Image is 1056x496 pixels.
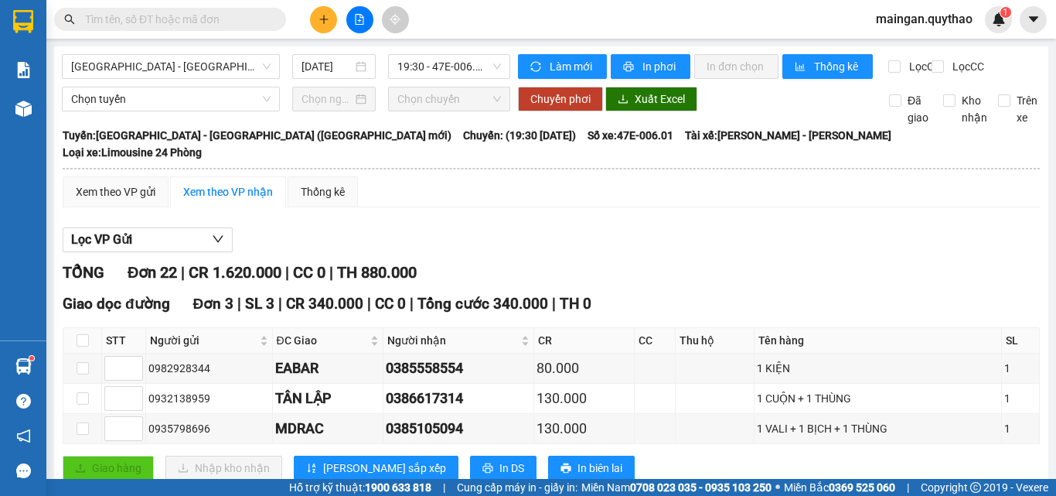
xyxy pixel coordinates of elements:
span: Số xe: 47E-006.01 [588,127,673,144]
span: | [907,479,909,496]
button: file-add [346,6,373,33]
span: file-add [354,14,365,25]
span: | [329,263,333,282]
div: Xem theo VP gửi [76,183,155,200]
span: Trên xe [1010,92,1044,126]
button: printerIn DS [470,456,537,481]
span: Lọc VP Gửi [71,230,132,249]
span: question-circle [16,394,31,409]
div: 0982928344 [148,360,270,377]
span: ⚪️ [775,484,780,491]
th: STT [102,328,146,354]
div: Xem theo VP nhận [183,183,273,200]
span: Đã giao [901,92,935,126]
div: Thống kê [301,183,345,200]
span: Giao dọc đường [63,295,170,313]
span: Tổng cước 340.000 [417,295,548,313]
th: CR [534,328,635,354]
img: solution-icon [15,62,32,78]
div: 1 CUỘN + 1 THÙNG [757,390,999,407]
span: SL 3 [245,295,274,313]
span: CR 1.620.000 [189,263,281,282]
span: | [285,263,289,282]
span: message [16,464,31,478]
span: Kho nhận [956,92,993,126]
div: 1 [1004,390,1037,407]
div: 1 VALI + 1 BỊCH + 1 THÙNG [757,420,999,437]
span: | [552,295,556,313]
span: bar-chart [795,61,808,74]
span: In DS [499,460,524,477]
input: Tìm tên, số ĐT hoặc mã đơn [85,11,267,28]
div: 0386617314 [386,388,530,409]
span: CC 0 [293,263,325,282]
span: Loại xe: Limousine 24 Phòng [63,144,202,161]
span: maingan.quythao [864,9,985,29]
span: 1 [1003,7,1008,18]
button: Lọc VP Gửi [63,227,233,252]
input: Chọn ngày [301,91,353,108]
span: aim [390,14,400,25]
span: | [443,479,445,496]
button: plus [310,6,337,33]
strong: 0708 023 035 - 0935 103 250 [630,481,772,494]
div: 0935798696 [148,420,270,437]
span: Chọn chuyến [397,87,501,111]
img: warehouse-icon [15,101,32,117]
span: printer [482,463,493,475]
span: download [618,94,628,106]
img: icon-new-feature [992,12,1006,26]
span: | [181,263,185,282]
span: | [278,295,282,313]
button: Chuyển phơi [518,87,603,111]
strong: 1900 633 818 [365,481,431,494]
div: TÂN LẬP [275,388,381,409]
button: uploadGiao hàng [63,456,154,481]
div: 80.000 [537,357,632,379]
div: 0385558554 [386,357,530,379]
th: SL [1002,328,1040,354]
span: Thống kê [814,58,860,75]
div: MDRAC [275,418,381,440]
span: sort-ascending [306,463,317,475]
span: Sài Gòn - Đắk Lắk (BXMĐ mới) [71,55,271,78]
div: 1 [1004,360,1037,377]
button: In đơn chọn [694,54,778,79]
span: Hỗ trợ kỹ thuật: [289,479,431,496]
span: Xuất Excel [635,91,685,108]
img: warehouse-icon [15,358,32,375]
span: TH 880.000 [337,263,417,282]
span: printer [623,61,636,74]
span: In phơi [642,58,678,75]
span: Đơn 22 [128,263,177,282]
th: Thu hộ [676,328,755,354]
span: sync [530,61,543,74]
span: [PERSON_NAME] sắp xếp [323,460,446,477]
span: Người nhận [387,332,517,349]
span: In biên lai [577,460,622,477]
input: 13/10/2025 [301,58,353,75]
span: copyright [970,482,981,493]
span: down [212,233,224,245]
span: Đơn 3 [193,295,234,313]
b: Tuyến: [GEOGRAPHIC_DATA] - [GEOGRAPHIC_DATA] ([GEOGRAPHIC_DATA] mới) [63,129,451,142]
th: CC [635,328,676,354]
span: Lọc CC [946,58,986,75]
span: Chuyến: (19:30 [DATE]) [463,127,576,144]
span: Miền Bắc [784,479,895,496]
span: Người gửi [150,332,257,349]
span: caret-down [1027,12,1041,26]
span: ĐC Giao [277,332,368,349]
button: printerIn biên lai [548,456,635,481]
strong: 0369 525 060 [829,481,895,494]
img: logo-vxr [13,10,33,33]
button: downloadNhập kho nhận [165,456,282,481]
sup: 1 [1000,7,1011,18]
span: search [64,14,75,25]
th: Tên hàng [755,328,1002,354]
span: TH 0 [560,295,591,313]
div: 1 KIỆN [757,360,999,377]
span: printer [560,463,571,475]
div: 1 [1004,420,1037,437]
span: CR 340.000 [286,295,363,313]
